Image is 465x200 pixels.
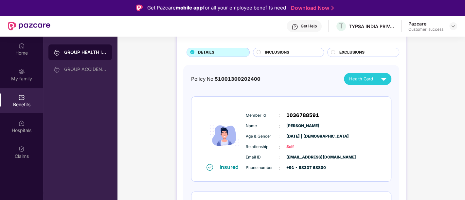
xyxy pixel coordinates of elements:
img: Logo [136,5,143,11]
span: [PERSON_NAME] [286,123,319,129]
span: 1036788591 [286,111,319,119]
span: EXCLUSIONS [339,49,365,56]
img: svg+xml;base64,PHN2ZyB4bWxucz0iaHR0cDovL3d3dy53My5vcmcvMjAwMC9zdmciIHdpZHRoPSIxNiIgaGVpZ2h0PSIxNi... [206,164,213,171]
strong: mobile app [176,5,203,11]
span: : [278,123,280,130]
img: svg+xml;base64,PHN2ZyBpZD0iQ2xhaW0iIHhtbG5zPSJodHRwOi8vd3d3LnczLm9yZy8yMDAwL3N2ZyIgd2lkdGg9IjIwIi... [18,146,25,152]
span: [EMAIL_ADDRESS][DOMAIN_NAME] [286,154,319,160]
span: : [278,164,280,172]
img: Stroke [331,5,334,11]
img: svg+xml;base64,PHN2ZyBpZD0iSG9tZSIgeG1sbnM9Imh0dHA6Ly93d3cudzMub3JnLzIwMDAvc3ZnIiB3aWR0aD0iMjAiIG... [18,42,25,49]
img: svg+xml;base64,PHN2ZyB3aWR0aD0iMjAiIGhlaWdodD0iMjAiIHZpZXdCb3g9IjAgMCAyMCAyMCIgZmlsbD0ibm9uZSIgeG... [54,66,60,73]
span: Health Card [349,75,373,82]
span: Email ID [246,154,278,160]
img: svg+xml;base64,PHN2ZyB3aWR0aD0iMjAiIGhlaWdodD0iMjAiIHZpZXdCb3g9IjAgMCAyMCAyMCIgZmlsbD0ibm9uZSIgeG... [54,49,60,56]
img: svg+xml;base64,PHN2ZyBpZD0iQmVuZWZpdHMiIHhtbG5zPSJodHRwOi8vd3d3LnczLm9yZy8yMDAwL3N2ZyIgd2lkdGg9Ij... [18,94,25,101]
span: T [339,22,343,30]
span: : [278,112,280,119]
span: [DATE] | [DEMOGRAPHIC_DATA] [286,133,319,140]
button: Health Card [344,73,391,85]
span: 51001300202400 [215,76,260,82]
span: Name [246,123,278,129]
span: : [278,154,280,161]
div: TYPSA INDIA PRIVATE LIMITED [349,23,395,29]
div: Get Help [301,24,317,29]
div: GROUP HEALTH INSURANCE [64,49,107,56]
span: Age & Gender [246,133,278,140]
div: Pazcare [408,21,443,27]
div: GROUP ACCIDENTAL INSURANCE [64,67,107,72]
img: svg+xml;base64,PHN2ZyBpZD0iSGVscC0zMngzMiIgeG1sbnM9Imh0dHA6Ly93d3cudzMub3JnLzIwMDAvc3ZnIiB3aWR0aD... [292,24,298,30]
div: Customer_success [408,27,443,32]
div: Insured [220,164,242,170]
span: : [278,133,280,140]
img: svg+xml;base64,PHN2ZyBpZD0iRHJvcGRvd24tMzJ4MzIiIHhtbG5zPSJodHRwOi8vd3d3LnczLm9yZy8yMDAwL3N2ZyIgd2... [451,24,456,29]
span: INCLUSIONS [265,49,289,56]
span: Self [286,144,319,150]
div: Policy No: [191,75,260,83]
span: Phone number [246,165,278,171]
div: Get Pazcare for all your employee benefits need [147,4,286,12]
img: svg+xml;base64,PHN2ZyB4bWxucz0iaHR0cDovL3d3dy53My5vcmcvMjAwMC9zdmciIHZpZXdCb3g9IjAgMCAyNCAyNCIgd2... [378,73,389,85]
span: Member Id [246,112,278,119]
img: New Pazcare Logo [8,22,50,30]
span: DETAILS [198,49,214,56]
img: svg+xml;base64,PHN2ZyB3aWR0aD0iMjAiIGhlaWdodD0iMjAiIHZpZXdCb3g9IjAgMCAyMCAyMCIgZmlsbD0ibm9uZSIgeG... [18,68,25,75]
span: +91 - 98337 68800 [286,165,319,171]
span: Relationship [246,144,278,150]
a: Download Now [291,5,332,11]
img: svg+xml;base64,PHN2ZyBpZD0iSG9zcGl0YWxzIiB4bWxucz0iaHR0cDovL3d3dy53My5vcmcvMjAwMC9zdmciIHdpZHRoPS... [18,120,25,126]
img: icon [205,108,244,164]
span: : [278,143,280,151]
